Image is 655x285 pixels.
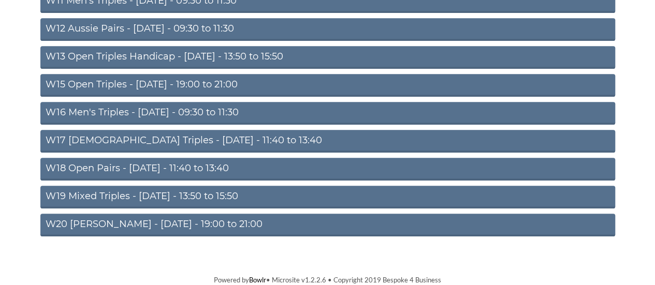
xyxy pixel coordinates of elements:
[40,102,615,125] a: W16 Men's Triples - [DATE] - 09:30 to 11:30
[40,214,615,236] a: W20 [PERSON_NAME] - [DATE] - 19:00 to 21:00
[40,158,615,181] a: W18 Open Pairs - [DATE] - 11:40 to 13:40
[40,186,615,208] a: W19 Mixed Triples - [DATE] - 13:50 to 15:50
[249,276,266,284] a: Bowlr
[214,276,441,284] span: Powered by • Microsite v1.2.2.6 • Copyright 2019 Bespoke 4 Business
[40,46,615,69] a: W13 Open Triples Handicap - [DATE] - 13:50 to 15:50
[40,74,615,97] a: W15 Open Triples - [DATE] - 19:00 to 21:00
[40,130,615,153] a: W17 [DEMOGRAPHIC_DATA] Triples - [DATE] - 11:40 to 13:40
[40,18,615,41] a: W12 Aussie Pairs - [DATE] - 09:30 to 11:30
